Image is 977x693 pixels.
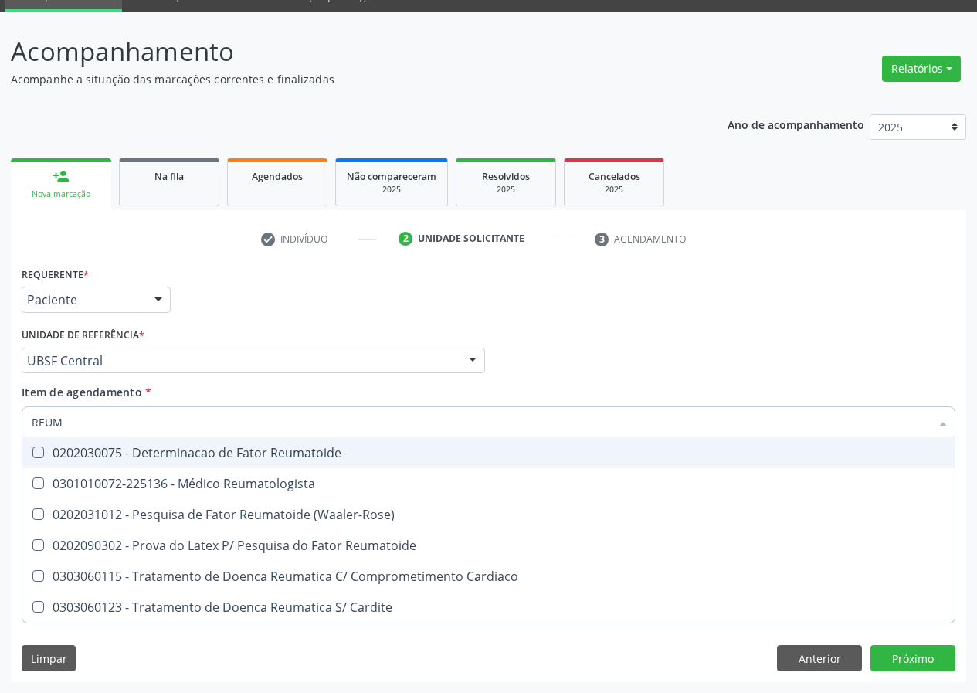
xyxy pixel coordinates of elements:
span: Agendados [252,170,303,183]
span: Não compareceram [347,170,436,183]
span: Paciente [27,292,139,307]
span: Resolvidos [482,170,530,183]
div: 0303060123 - Tratamento de Doenca Reumatica S/ Cardite [32,601,945,613]
button: Anterior [777,645,862,671]
div: person_add [53,168,70,185]
div: 0202031012 - Pesquisa de Fator Reumatoide (Waaler-Rose) [32,508,945,521]
div: Nova marcação [22,189,100,200]
div: Unidade solicitante [418,232,524,246]
p: Acompanhamento [11,32,680,71]
span: Cancelados [589,170,640,183]
div: 2 [399,232,412,246]
label: Unidade de referência [22,324,144,348]
div: 0303060115 - Tratamento de Doenca Reumatica C/ Comprometimento Cardiaco [32,570,945,583]
div: 2025 [575,184,653,195]
div: 0202090302 - Prova do Latex P/ Pesquisa do Fator Reumatoide [32,539,945,552]
div: 0202030075 - Determinacao de Fator Reumatoide [32,447,945,459]
input: Buscar por procedimentos [32,406,930,437]
span: UBSF Central [27,353,453,369]
div: 2025 [347,184,436,195]
label: Requerente [22,263,89,287]
p: Ano de acompanhamento [728,114,864,134]
span: Item de agendamento [22,385,142,399]
button: Próximo [870,645,955,671]
p: Acompanhe a situação das marcações correntes e finalizadas [11,71,680,87]
button: Relatórios [882,56,961,82]
div: 2025 [467,184,544,195]
span: Na fila [154,170,184,183]
div: 0301010072-225136 - Médico Reumatologista [32,477,945,490]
